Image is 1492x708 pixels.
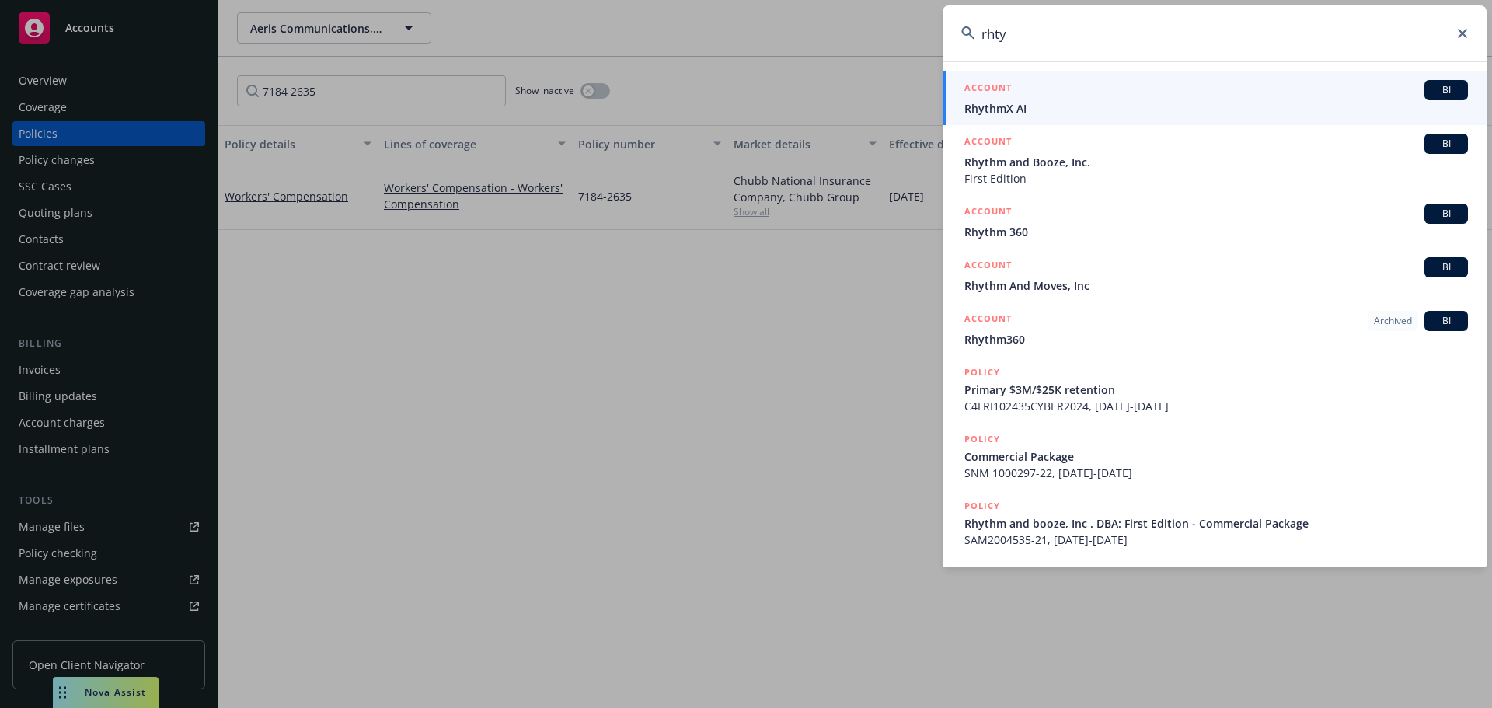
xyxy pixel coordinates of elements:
span: SNM 1000297-22, [DATE]-[DATE] [964,465,1468,481]
span: SAM2004535-21, [DATE]-[DATE] [964,532,1468,548]
h5: ACCOUNT [964,134,1012,152]
a: ACCOUNTBIRhythm 360 [943,195,1487,249]
span: Rhythm and booze, Inc . DBA: First Edition - Commercial Package [964,515,1468,532]
a: POLICYCommercial PackageSNM 1000297-22, [DATE]-[DATE] [943,423,1487,490]
span: Rhythm360 [964,331,1468,347]
h5: ACCOUNT [964,204,1012,222]
span: BI [1431,260,1462,274]
a: ACCOUNTBIRhythmX AI [943,71,1487,125]
span: BI [1431,137,1462,151]
h5: POLICY [964,364,1000,380]
h5: ACCOUNT [964,311,1012,330]
a: POLICYPrimary $3M/$25K retentionC4LRI102435CYBER2024, [DATE]-[DATE] [943,356,1487,423]
span: C4LRI102435CYBER2024, [DATE]-[DATE] [964,398,1468,414]
span: RhythmX AI [964,100,1468,117]
h5: ACCOUNT [964,257,1012,276]
a: ACCOUNTBIRhythm and Booze, Inc.First Edition [943,125,1487,195]
input: Search... [943,5,1487,61]
span: Rhythm and Booze, Inc. [964,154,1468,170]
span: Rhythm 360 [964,224,1468,240]
span: BI [1431,207,1462,221]
a: POLICY [943,556,1487,623]
a: POLICYRhythm and booze, Inc . DBA: First Edition - Commercial PackageSAM2004535-21, [DATE]-[DATE] [943,490,1487,556]
h5: POLICY [964,565,1000,581]
h5: ACCOUNT [964,80,1012,99]
a: ACCOUNTBIRhythm And Moves, Inc [943,249,1487,302]
h5: POLICY [964,498,1000,514]
a: ACCOUNTArchivedBIRhythm360 [943,302,1487,356]
span: Commercial Package [964,448,1468,465]
h5: POLICY [964,431,1000,447]
span: BI [1431,314,1462,328]
span: Rhythm And Moves, Inc [964,277,1468,294]
span: Archived [1374,314,1412,328]
span: BI [1431,83,1462,97]
span: Primary $3M/$25K retention [964,382,1468,398]
span: First Edition [964,170,1468,187]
